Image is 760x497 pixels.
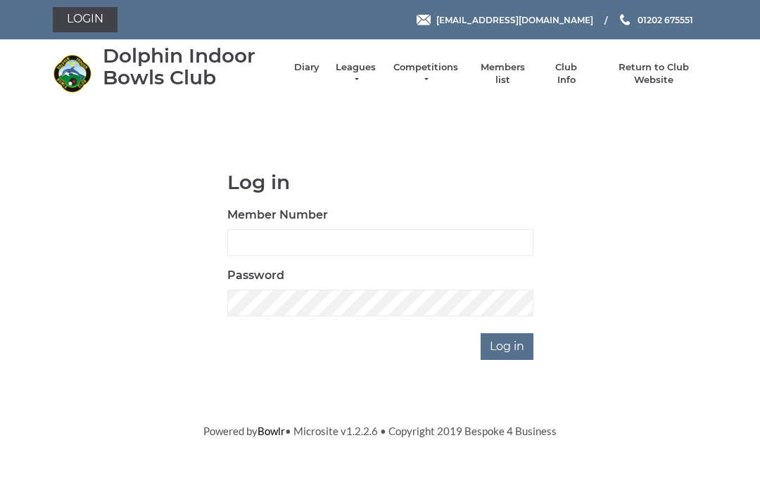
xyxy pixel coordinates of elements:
[294,61,319,74] a: Diary
[53,7,118,32] a: Login
[227,172,533,193] h1: Log in
[436,14,593,25] span: [EMAIL_ADDRESS][DOMAIN_NAME]
[227,267,284,284] label: Password
[481,333,533,360] input: Log in
[417,13,593,27] a: Email [EMAIL_ADDRESS][DOMAIN_NAME]
[618,13,693,27] a: Phone us 01202 675551
[53,54,91,93] img: Dolphin Indoor Bowls Club
[601,61,707,86] a: Return to Club Website
[103,45,280,89] div: Dolphin Indoor Bowls Club
[546,61,587,86] a: Club Info
[258,425,285,437] a: Bowlr
[334,61,378,86] a: Leagues
[417,15,431,25] img: Email
[392,61,460,86] a: Competitions
[203,425,557,437] span: Powered by • Microsite v1.2.2.6 • Copyright 2019 Bespoke 4 Business
[227,207,328,224] label: Member Number
[473,61,531,86] a: Members list
[638,14,693,25] span: 01202 675551
[620,14,630,25] img: Phone us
